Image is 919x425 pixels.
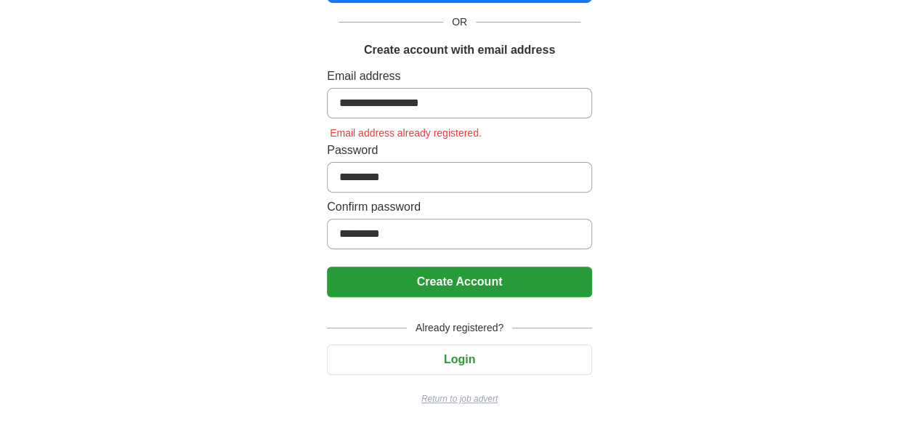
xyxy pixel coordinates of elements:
button: Login [327,344,592,375]
span: Email address already registered. [327,127,485,139]
span: OR [443,15,476,30]
a: Return to job advert [327,392,592,405]
label: Password [327,142,592,159]
label: Confirm password [327,198,592,216]
button: Create Account [327,267,592,297]
a: Login [327,353,592,365]
label: Email address [327,68,592,85]
span: Already registered? [407,320,512,336]
h1: Create account with email address [364,41,555,59]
